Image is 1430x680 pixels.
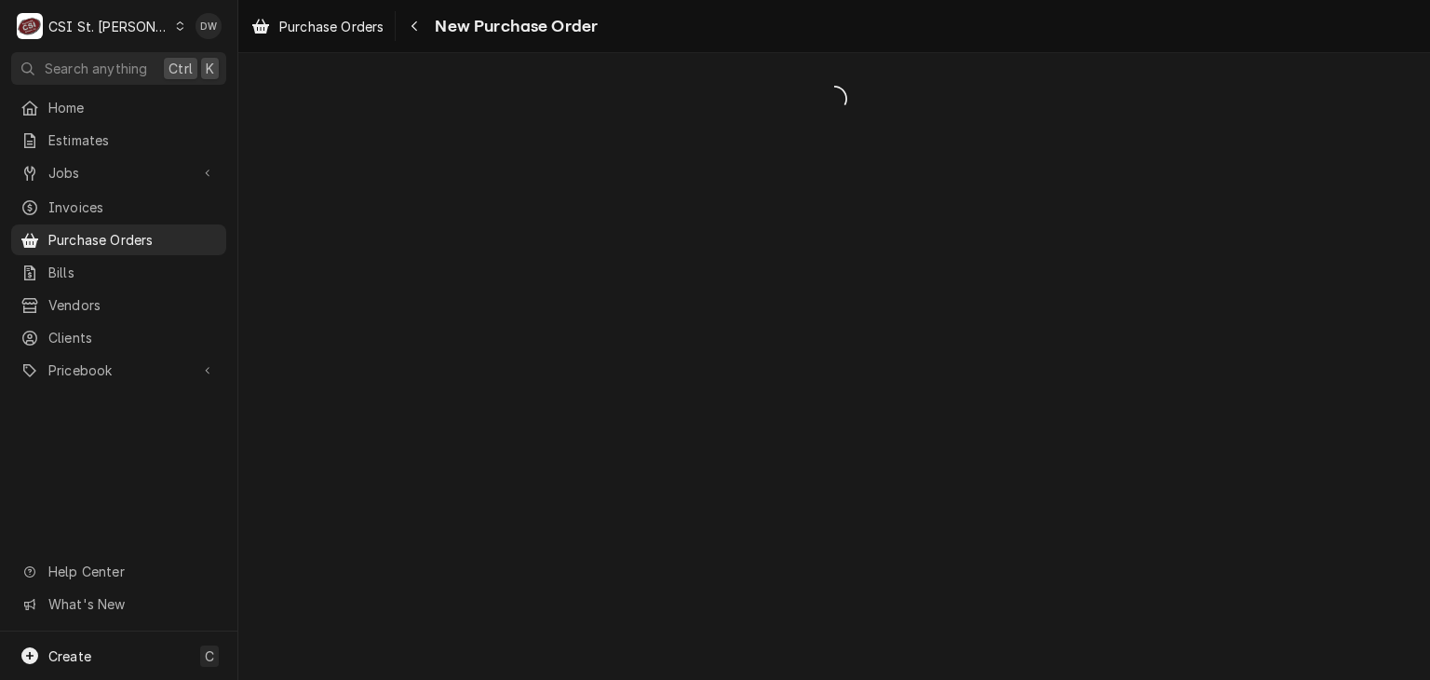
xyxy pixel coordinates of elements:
span: Search anything [45,59,147,78]
div: Dyane Weber's Avatar [196,13,222,39]
span: Estimates [48,130,217,150]
span: Loading... [238,79,1430,118]
span: Ctrl [169,59,193,78]
div: CSI St. Louis's Avatar [17,13,43,39]
a: Invoices [11,192,226,223]
span: Bills [48,263,217,282]
a: Estimates [11,125,226,156]
span: Purchase Orders [48,230,217,250]
div: C [17,13,43,39]
a: Purchase Orders [244,11,391,42]
span: New Purchase Order [429,14,598,39]
span: Jobs [48,163,189,183]
a: Bills [11,257,226,288]
span: Pricebook [48,360,189,380]
span: Invoices [48,197,217,217]
span: C [205,646,214,666]
span: Create [48,648,91,664]
span: Help Center [48,562,215,581]
button: Search anythingCtrlK [11,52,226,85]
button: Navigate back [399,11,429,41]
span: Vendors [48,295,217,315]
span: K [206,59,214,78]
a: Go to Pricebook [11,355,226,386]
div: DW [196,13,222,39]
a: Home [11,92,226,123]
a: Go to What's New [11,589,226,619]
a: Vendors [11,290,226,320]
div: CSI St. [PERSON_NAME] [48,17,169,36]
span: What's New [48,594,215,614]
span: Home [48,98,217,117]
a: Purchase Orders [11,224,226,255]
a: Go to Help Center [11,556,226,587]
a: Go to Jobs [11,157,226,188]
span: Clients [48,328,217,347]
span: Purchase Orders [279,17,384,36]
a: Clients [11,322,226,353]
